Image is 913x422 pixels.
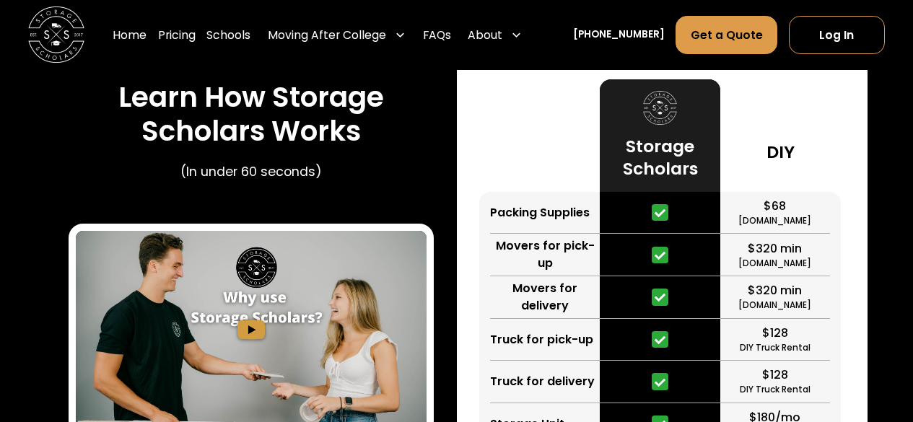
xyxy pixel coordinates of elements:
div: $128 [762,325,788,342]
div: Moving After College [268,27,386,43]
div: DIY Truck Rental [740,342,811,355]
a: Home [113,16,147,56]
a: Log In [789,16,885,54]
div: Packing Supplies [490,204,590,221]
div: Movers for pick-up [490,237,600,272]
a: Schools [206,16,250,56]
a: Get a Quote [676,16,777,54]
div: [DOMAIN_NAME] [738,299,811,312]
div: $68 [764,198,786,215]
a: [PHONE_NUMBER] [573,28,665,43]
h3: DIY [766,141,795,163]
div: Truck for pick-up [490,331,593,348]
div: $128 [762,366,788,384]
div: Movers for delivery [490,280,600,315]
div: $320 min [748,240,802,258]
a: FAQs [423,16,451,56]
div: About [462,16,528,56]
img: Storage Scholars main logo [28,7,84,63]
div: Truck for delivery [490,373,595,390]
div: $320 min [748,282,802,299]
img: Storage Scholars logo. [643,91,677,125]
div: DIY Truck Rental [740,384,811,397]
p: (In under 60 seconds) [180,162,322,181]
div: [DOMAIN_NAME] [738,215,811,228]
h3: Storage Scholars [611,136,709,180]
h3: Learn How Storage Scholars Works [69,81,434,149]
a: Pricing [158,16,196,56]
div: Moving After College [262,16,411,56]
div: About [468,27,502,43]
div: [DOMAIN_NAME] [738,258,811,271]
